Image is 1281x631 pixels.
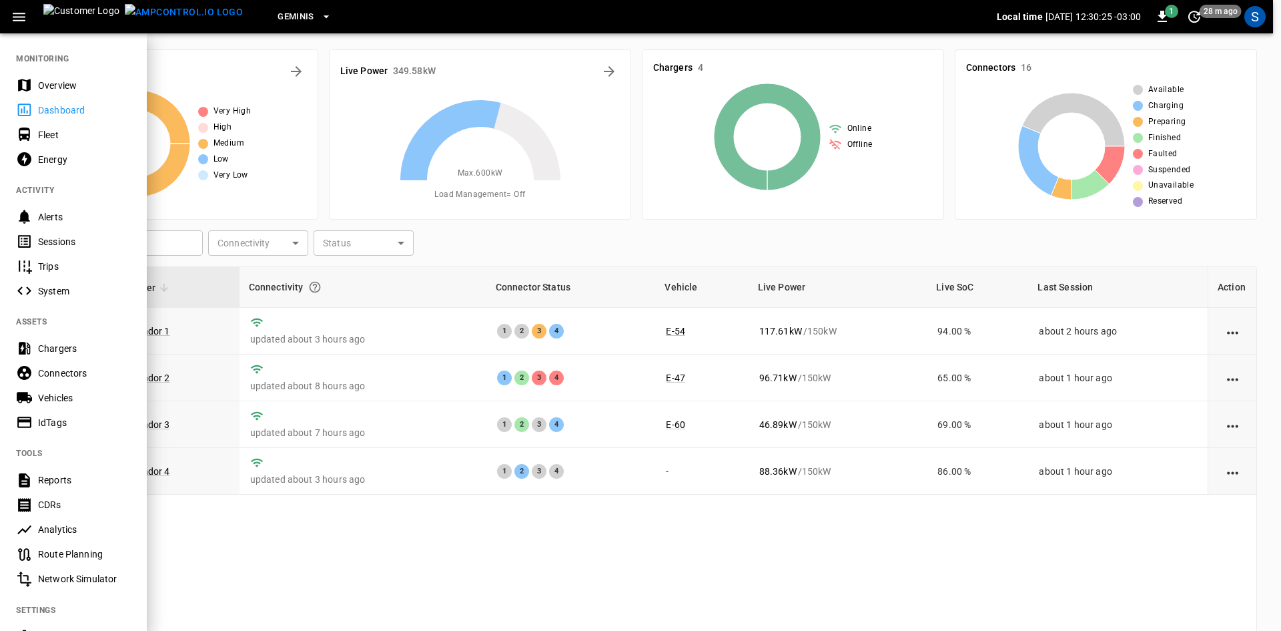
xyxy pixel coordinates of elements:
div: Trips [38,260,131,273]
div: Chargers [38,342,131,355]
div: Vehicles [38,391,131,405]
div: Dashboard [38,103,131,117]
div: Network Simulator [38,572,131,586]
p: Local time [997,10,1043,23]
button: set refresh interval [1184,6,1205,27]
div: profile-icon [1244,6,1266,27]
div: Reports [38,473,131,487]
img: Customer Logo [43,4,119,29]
span: 1 [1165,5,1178,18]
div: IdTags [38,416,131,429]
img: ampcontrol.io logo [125,4,243,21]
div: Sessions [38,235,131,248]
div: Energy [38,153,131,166]
div: Overview [38,79,131,92]
div: Fleet [38,128,131,142]
div: Route Planning [38,548,131,561]
div: Analytics [38,523,131,536]
div: CDRs [38,498,131,511]
span: Geminis [278,9,314,25]
p: [DATE] 12:30:25 -03:00 [1045,10,1141,23]
span: 28 m ago [1200,5,1242,18]
div: Connectors [38,367,131,380]
div: System [38,284,131,298]
div: Alerts [38,210,131,224]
